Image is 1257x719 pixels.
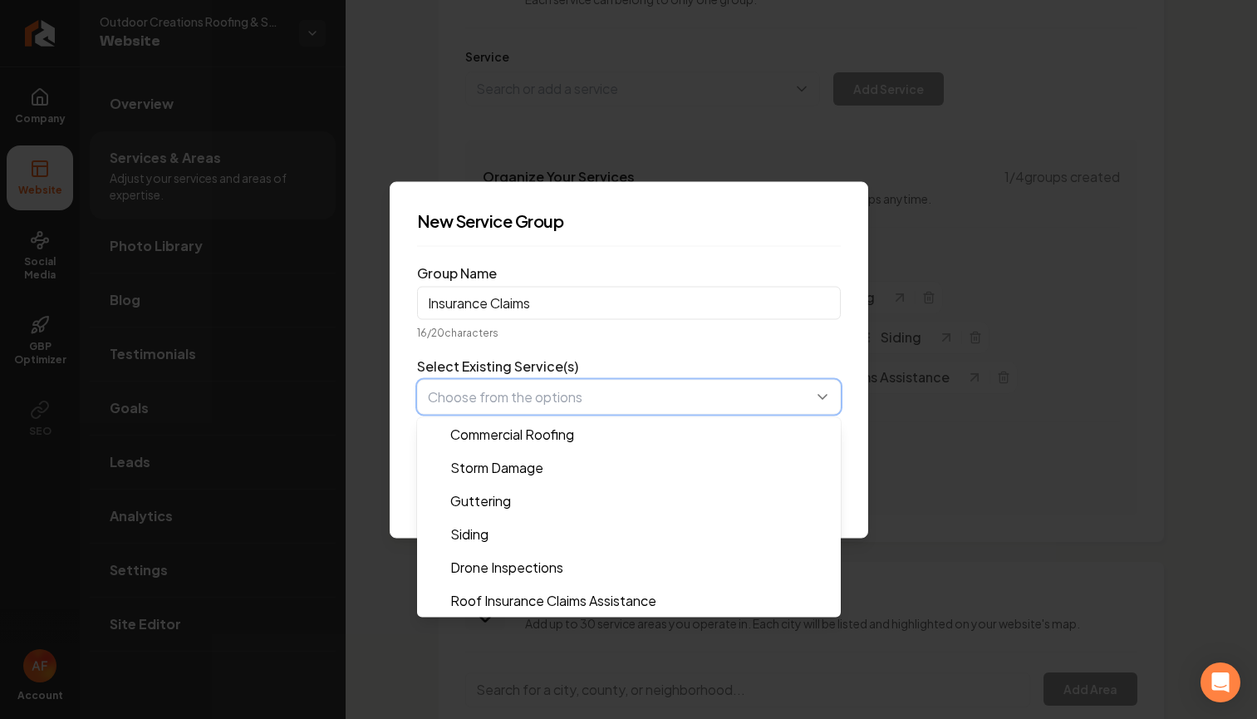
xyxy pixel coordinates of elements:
span: Drone Inspections [450,557,827,577]
span: Storm Damage [450,457,827,477]
span: Guttering [450,490,827,510]
span: Siding [450,524,827,544]
span: Roof Insurance Claims Assistance [450,590,827,610]
span: Commercial Roofing [450,424,827,444]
